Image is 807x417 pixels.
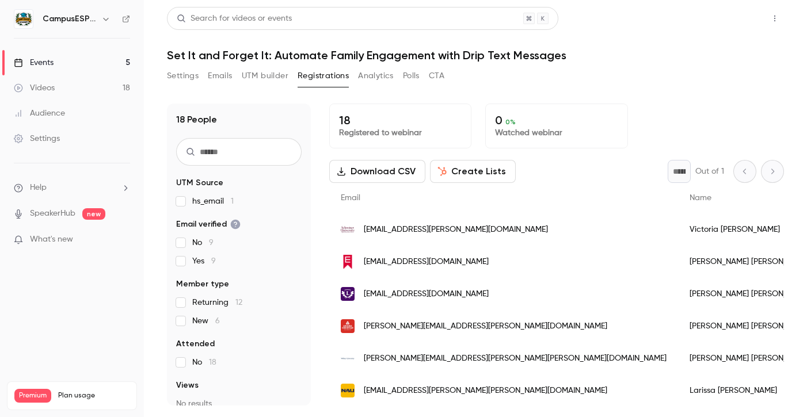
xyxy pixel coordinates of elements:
[364,224,548,236] span: [EMAIL_ADDRESS][PERSON_NAME][DOMAIN_NAME]
[192,357,216,368] span: No
[341,194,360,202] span: Email
[14,389,51,403] span: Premium
[711,7,756,30] button: Share
[43,13,97,25] h6: CampusESP Academy
[341,319,355,333] img: arizonachristian.edu
[430,160,516,183] button: Create Lists
[341,223,355,236] img: schreiner.edu
[177,13,292,25] div: Search for videos or events
[192,237,214,248] span: No
[58,391,130,400] span: Plan usage
[341,255,355,269] img: esu.edu
[176,398,302,410] p: No results
[176,177,223,189] span: UTM Source
[242,67,288,85] button: UTM builder
[235,299,242,307] span: 12
[339,127,462,139] p: Registered to webinar
[167,48,784,62] h1: Set It and Forget It: Automate Family Engagement with Drip Text Messages
[30,234,73,246] span: What's new
[341,357,355,361] img: wilkes.edu
[14,133,60,144] div: Settings
[495,127,618,139] p: Watched webinar
[211,257,216,265] span: 9
[192,297,242,308] span: Returning
[14,182,130,194] li: help-dropdown-opener
[14,57,54,68] div: Events
[14,108,65,119] div: Audience
[116,235,130,245] iframe: Noticeable Trigger
[695,166,724,177] p: Out of 1
[429,67,444,85] button: CTA
[30,208,75,220] a: SpeakerHub
[364,256,489,268] span: [EMAIL_ADDRESS][DOMAIN_NAME]
[176,219,241,230] span: Email verified
[82,208,105,220] span: new
[358,67,394,85] button: Analytics
[495,113,618,127] p: 0
[167,67,199,85] button: Settings
[176,380,199,391] span: Views
[192,255,216,267] span: Yes
[364,320,607,332] span: [PERSON_NAME][EMAIL_ADDRESS][PERSON_NAME][DOMAIN_NAME]
[176,338,215,350] span: Attended
[341,287,355,301] img: linfield.edu
[215,317,220,325] span: 6
[339,113,462,127] p: 18
[192,315,220,327] span: New
[690,194,711,202] span: Name
[329,160,425,183] button: Download CSV
[14,10,33,28] img: CampusESP Academy
[209,358,216,366] span: 18
[364,353,667,365] span: [PERSON_NAME][EMAIL_ADDRESS][PERSON_NAME][PERSON_NAME][DOMAIN_NAME]
[209,239,214,247] span: 9
[403,67,420,85] button: Polls
[30,182,47,194] span: Help
[231,197,234,205] span: 1
[505,118,516,126] span: 0 %
[364,385,607,397] span: [EMAIL_ADDRESS][PERSON_NAME][PERSON_NAME][DOMAIN_NAME]
[192,196,234,207] span: hs_email
[176,113,217,127] h1: 18 People
[364,288,489,300] span: [EMAIL_ADDRESS][DOMAIN_NAME]
[298,67,349,85] button: Registrations
[14,82,55,94] div: Videos
[208,67,232,85] button: Emails
[176,278,229,290] span: Member type
[341,384,355,397] img: nau.edu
